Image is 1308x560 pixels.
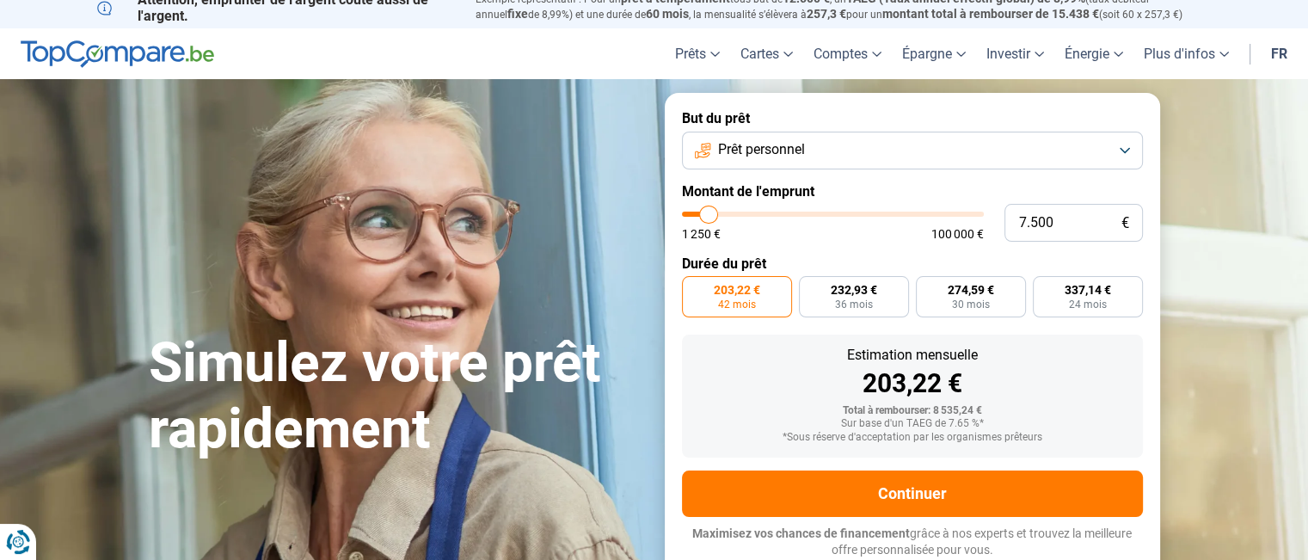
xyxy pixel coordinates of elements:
[21,40,214,68] img: TopCompare
[882,7,1099,21] span: montant total à rembourser de 15.438 €
[696,348,1129,362] div: Estimation mensuelle
[835,299,873,310] span: 36 mois
[976,28,1054,79] a: Investir
[948,284,994,296] span: 274,59 €
[730,28,803,79] a: Cartes
[1121,216,1129,231] span: €
[696,432,1129,444] div: *Sous réserve d'acceptation par les organismes prêteurs
[807,7,846,21] span: 257,3 €
[682,228,721,240] span: 1 250 €
[1054,28,1133,79] a: Énergie
[892,28,976,79] a: Épargne
[682,132,1143,169] button: Prêt personnel
[803,28,892,79] a: Comptes
[682,110,1143,126] label: But du prêt
[682,526,1143,559] p: grâce à nos experts et trouvez la meilleure offre personnalisée pour vous.
[682,255,1143,272] label: Durée du prêt
[718,140,805,159] span: Prêt personnel
[665,28,730,79] a: Prêts
[696,418,1129,430] div: Sur base d'un TAEG de 7.65 %*
[831,284,877,296] span: 232,93 €
[1069,299,1107,310] span: 24 mois
[696,405,1129,417] div: Total à rembourser: 8 535,24 €
[1065,284,1111,296] span: 337,14 €
[692,526,910,540] span: Maximisez vos chances de financement
[931,228,984,240] span: 100 000 €
[1133,28,1239,79] a: Plus d'infos
[696,371,1129,397] div: 203,22 €
[682,183,1143,200] label: Montant de l'emprunt
[507,7,528,21] span: fixe
[718,299,756,310] span: 42 mois
[1261,28,1298,79] a: fr
[149,330,644,463] h1: Simulez votre prêt rapidement
[646,7,689,21] span: 60 mois
[714,284,760,296] span: 203,22 €
[682,471,1143,517] button: Continuer
[952,299,990,310] span: 30 mois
